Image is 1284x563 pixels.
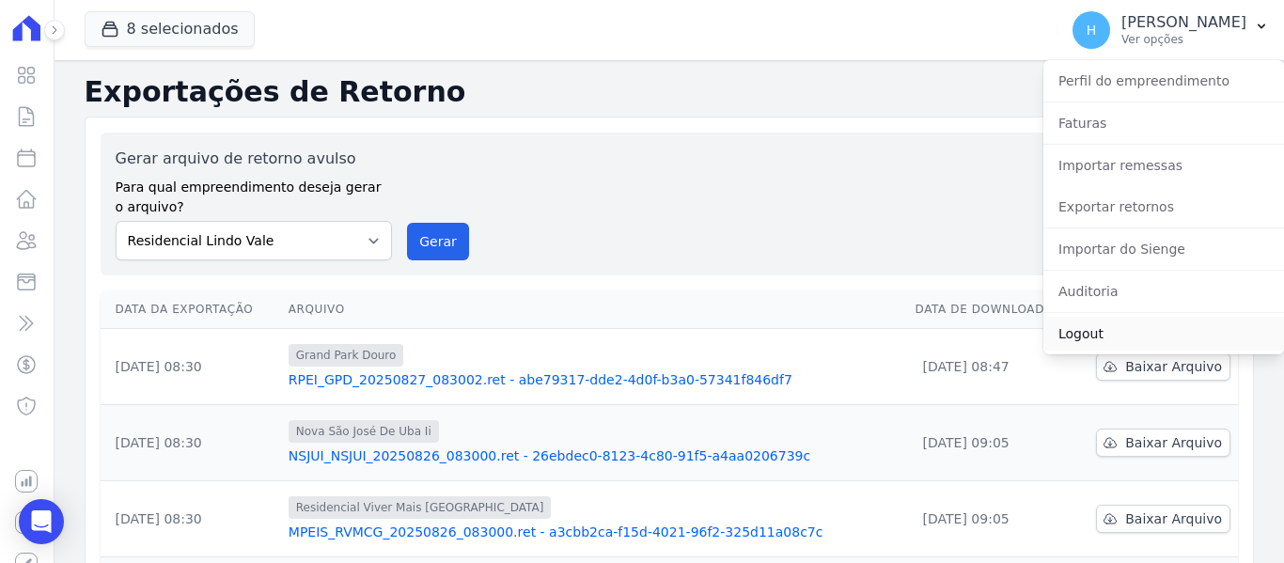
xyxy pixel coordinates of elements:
th: Arquivo [281,290,908,329]
td: [DATE] 08:30 [101,481,281,557]
a: Baixar Arquivo [1096,505,1230,533]
th: Data da Exportação [101,290,281,329]
label: Para qual empreendimento deseja gerar o arquivo? [116,170,393,217]
button: H [PERSON_NAME] Ver opções [1057,4,1284,56]
a: Importar remessas [1043,149,1284,182]
p: Ver opções [1121,32,1246,47]
td: [DATE] 08:47 [908,329,1071,405]
a: Baixar Arquivo [1096,429,1230,457]
a: Faturas [1043,106,1284,140]
span: H [1087,23,1097,37]
button: 8 selecionados [85,11,255,47]
td: [DATE] 08:30 [101,405,281,481]
a: Perfil do empreendimento [1043,64,1284,98]
span: Baixar Arquivo [1125,509,1222,528]
a: RPEI_GPD_20250827_083002.ret - abe79317-dde2-4d0f-b3a0-57341f846df7 [289,370,900,389]
span: Baixar Arquivo [1125,433,1222,452]
p: [PERSON_NAME] [1121,13,1246,32]
a: Exportar retornos [1043,190,1284,224]
a: Auditoria [1043,274,1284,308]
td: [DATE] 09:05 [908,481,1071,557]
h2: Exportações de Retorno [85,75,1254,109]
a: Logout [1043,317,1284,351]
div: Open Intercom Messenger [19,499,64,544]
td: [DATE] 08:30 [101,329,281,405]
span: Baixar Arquivo [1125,357,1222,376]
th: Data de Download [908,290,1071,329]
label: Gerar arquivo de retorno avulso [116,148,393,170]
a: Baixar Arquivo [1096,352,1230,381]
a: NSJUI_NSJUI_20250826_083000.ret - 26ebdec0-8123-4c80-91f5-a4aa0206739c [289,446,900,465]
td: [DATE] 09:05 [908,405,1071,481]
span: Residencial Viver Mais [GEOGRAPHIC_DATA] [289,496,552,519]
span: Nova São José De Uba Ii [289,420,439,443]
a: Importar do Sienge [1043,232,1284,266]
span: Grand Park Douro [289,344,404,367]
a: MPEIS_RVMCG_20250826_083000.ret - a3cbb2ca-f15d-4021-96f2-325d11a08c7c [289,523,900,541]
button: Gerar [407,223,469,260]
